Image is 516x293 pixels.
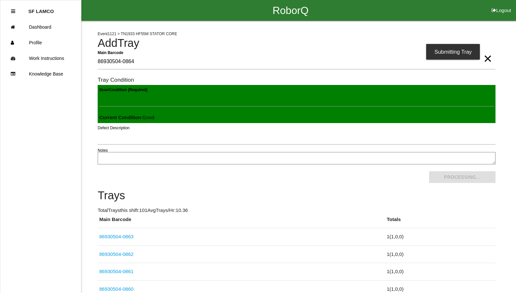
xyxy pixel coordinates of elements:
[385,263,495,281] td: 1 ( 1 , 0 , 0 )
[0,35,81,50] a: Profile
[99,286,133,292] a: 86930504-0860
[0,50,81,66] a: Work Instructions
[385,216,495,228] th: Totals
[385,245,495,263] td: 1 ( 1 , 0 , 0 )
[0,66,81,82] a: Knowledge Base
[98,50,123,55] b: Main Barcode
[99,88,147,92] b: Scan Condition (Required)
[385,228,495,246] td: 1 ( 1 , 0 , 0 )
[98,147,108,153] label: Notes
[426,44,480,60] div: Submitting Tray
[0,19,81,35] a: Dashboard
[98,54,495,69] input: Required
[98,216,385,228] th: Main Barcode
[99,115,154,120] span: : Good
[98,207,495,214] p: Total Trays this shift: 101 Avg Trays /Hr: 10.36
[99,269,133,274] a: 86930504-0861
[98,77,495,83] h6: Tray Condition
[99,115,141,120] b: Current Condition
[11,4,15,19] div: Close
[98,37,495,49] h4: Add Tray
[28,4,54,14] p: SF LAMCO
[98,189,495,202] h4: Trays
[99,234,133,239] a: 86930504-0863
[99,251,133,257] a: 86930504-0862
[98,125,130,131] label: Defect Description
[98,32,177,36] span: Event 1121 > TN1933 HF55M STATOR CORE
[483,46,492,59] span: Clear Input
